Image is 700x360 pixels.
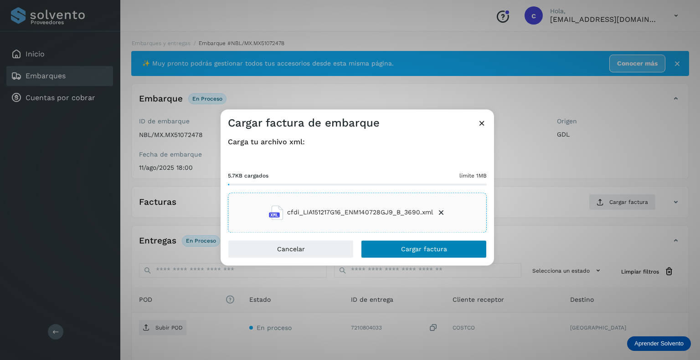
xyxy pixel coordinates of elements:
[228,117,380,130] h3: Cargar factura de embarque
[634,340,684,347] p: Aprender Solvento
[401,246,447,252] span: Cargar factura
[627,336,691,351] div: Aprender Solvento
[228,240,354,258] button: Cancelar
[228,172,268,180] span: 5.7KB cargados
[459,172,487,180] span: límite 1MB
[287,208,433,218] span: cfdi_LIA151217G16_ENM140728GJ9_B_3690.xml
[228,137,487,146] h4: Carga tu archivo xml:
[277,246,305,252] span: Cancelar
[361,240,487,258] button: Cargar factura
